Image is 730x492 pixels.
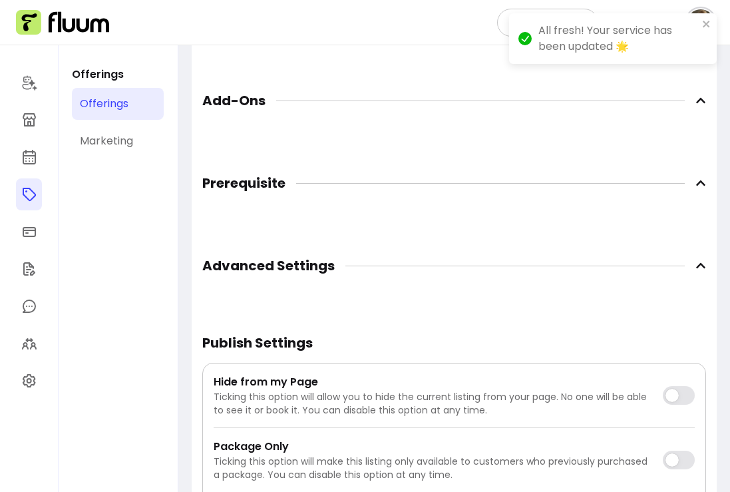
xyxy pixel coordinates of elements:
div: Offerings [80,96,128,112]
button: avatar[PERSON_NAME] [609,9,714,36]
a: Forms [16,253,42,285]
img: avatar [687,9,714,36]
a: Storefront [16,104,42,136]
span: Prerequisite [202,174,285,192]
a: Offerings [72,88,164,120]
button: close [702,19,711,29]
span: Add-Ons [202,91,266,110]
h5: Publish Settings [202,334,706,352]
a: Calendar [16,141,42,173]
img: Fluum Logo [16,10,109,35]
div: Marketing [80,133,133,149]
a: My Messages [16,290,42,322]
a: Clients [16,328,42,360]
a: Home [16,67,42,99]
p: Ticking this option will make this listing only available to customers who previously purchased a... [214,455,652,481]
a: Refer & Earn [497,9,598,37]
a: Offerings [16,178,42,210]
span: Advanced Settings [202,256,335,275]
p: Hide from my Page [214,374,652,390]
a: Settings [16,365,42,397]
p: Ticking this option will allow you to hide the current listing from your page. No one will be abl... [214,390,652,417]
a: Marketing [72,125,164,157]
p: Offerings [72,67,164,83]
p: Package Only [214,439,652,455]
a: Sales [16,216,42,248]
div: All fresh! Your service has been updated 🌟 [538,23,698,55]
